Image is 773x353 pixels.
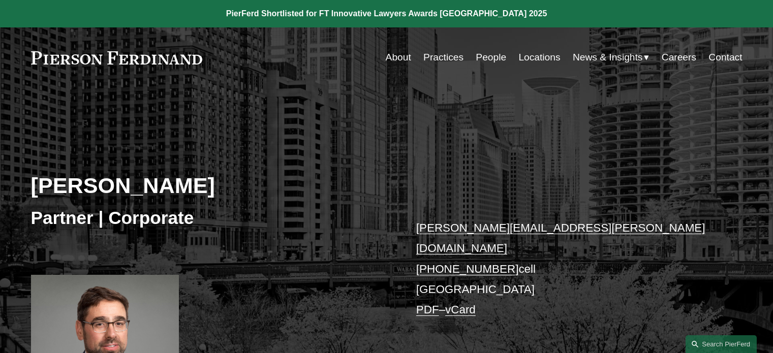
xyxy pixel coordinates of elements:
[476,48,506,67] a: People
[31,172,387,199] h2: [PERSON_NAME]
[416,221,705,254] a: [PERSON_NAME][EMAIL_ADDRESS][PERSON_NAME][DOMAIN_NAME]
[416,303,439,316] a: PDF
[31,207,387,229] h3: Partner | Corporate
[386,48,411,67] a: About
[686,335,757,353] a: Search this site
[423,48,463,67] a: Practices
[573,48,650,67] a: folder dropdown
[708,48,742,67] a: Contact
[416,263,519,275] a: [PHONE_NUMBER]
[662,48,696,67] a: Careers
[518,48,560,67] a: Locations
[573,49,643,67] span: News & Insights
[445,303,476,316] a: vCard
[416,218,713,320] p: cell [GEOGRAPHIC_DATA] –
